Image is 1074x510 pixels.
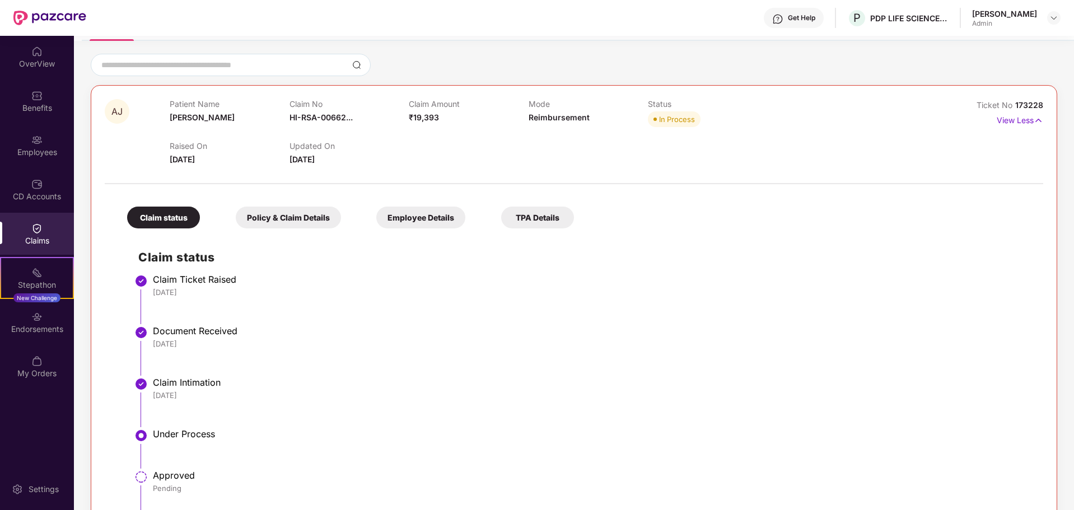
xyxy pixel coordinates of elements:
span: Ticket No [977,100,1015,110]
img: svg+xml;base64,PHN2ZyBpZD0iSG9tZSIgeG1sbnM9Imh0dHA6Ly93d3cudzMub3JnLzIwMDAvc3ZnIiB3aWR0aD0iMjAiIG... [31,46,43,57]
div: New Challenge [13,293,60,302]
img: svg+xml;base64,PHN2ZyBpZD0iQ2xhaW0iIHhtbG5zPSJodHRwOi8vd3d3LnczLm9yZy8yMDAwL3N2ZyIgd2lkdGg9IjIwIi... [31,223,43,234]
p: Updated On [289,141,409,151]
div: Claim Ticket Raised [153,274,1032,285]
img: svg+xml;base64,PHN2ZyB4bWxucz0iaHR0cDovL3d3dy53My5vcmcvMjAwMC9zdmciIHdpZHRoPSIxNyIgaGVpZ2h0PSIxNy... [1034,114,1043,127]
img: svg+xml;base64,PHN2ZyBpZD0iSGVscC0zMngzMiIgeG1sbnM9Imh0dHA6Ly93d3cudzMub3JnLzIwMDAvc3ZnIiB3aWR0aD... [772,13,783,25]
p: Status [648,99,767,109]
div: [DATE] [153,339,1032,349]
p: Claim Amount [409,99,528,109]
img: svg+xml;base64,PHN2ZyB4bWxucz0iaHR0cDovL3d3dy53My5vcmcvMjAwMC9zdmciIHdpZHRoPSIyMSIgaGVpZ2h0PSIyMC... [31,267,43,278]
div: Pending [153,483,1032,493]
div: Approved [153,470,1032,481]
span: AJ [111,107,123,116]
img: svg+xml;base64,PHN2ZyBpZD0iU3RlcC1Eb25lLTMyeDMyIiB4bWxucz0iaHR0cDovL3d3dy53My5vcmcvMjAwMC9zdmciIH... [134,274,148,288]
div: Policy & Claim Details [236,207,341,228]
span: 173228 [1015,100,1043,110]
div: Admin [972,19,1037,28]
div: [DATE] [153,287,1032,297]
img: svg+xml;base64,PHN2ZyBpZD0iRW5kb3JzZW1lbnRzIiB4bWxucz0iaHR0cDovL3d3dy53My5vcmcvMjAwMC9zdmciIHdpZH... [31,311,43,322]
img: svg+xml;base64,PHN2ZyBpZD0iQ0RfQWNjb3VudHMiIGRhdGEtbmFtZT0iQ0QgQWNjb3VudHMiIHhtbG5zPSJodHRwOi8vd3... [31,179,43,190]
span: [DATE] [170,155,195,164]
div: Employee Details [376,207,465,228]
span: HI-RSA-00662... [289,113,353,122]
p: Claim No [289,99,409,109]
div: TPA Details [501,207,574,228]
span: Reimbursement [529,113,590,122]
img: svg+xml;base64,PHN2ZyBpZD0iRW1wbG95ZWVzIiB4bWxucz0iaHR0cDovL3d3dy53My5vcmcvMjAwMC9zdmciIHdpZHRoPS... [31,134,43,146]
img: svg+xml;base64,PHN2ZyBpZD0iU2VhcmNoLTMyeDMyIiB4bWxucz0iaHR0cDovL3d3dy53My5vcmcvMjAwMC9zdmciIHdpZH... [352,60,361,69]
div: In Process [659,114,695,125]
div: Get Help [788,13,815,22]
div: Document Received [153,325,1032,336]
div: Settings [25,484,62,495]
img: svg+xml;base64,PHN2ZyBpZD0iQmVuZWZpdHMiIHhtbG5zPSJodHRwOi8vd3d3LnczLm9yZy8yMDAwL3N2ZyIgd2lkdGg9Ij... [31,90,43,101]
img: svg+xml;base64,PHN2ZyBpZD0iU3RlcC1Eb25lLTMyeDMyIiB4bWxucz0iaHR0cDovL3d3dy53My5vcmcvMjAwMC9zdmciIH... [134,326,148,339]
span: ₹19,393 [409,113,439,122]
img: svg+xml;base64,PHN2ZyBpZD0iU3RlcC1BY3RpdmUtMzJ4MzIiIHhtbG5zPSJodHRwOi8vd3d3LnczLm9yZy8yMDAwL3N2Zy... [134,429,148,442]
div: Claim Intimation [153,377,1032,388]
img: New Pazcare Logo [13,11,86,25]
img: svg+xml;base64,PHN2ZyBpZD0iU2V0dGluZy0yMHgyMCIgeG1sbnM9Imh0dHA6Ly93d3cudzMub3JnLzIwMDAvc3ZnIiB3aW... [12,484,23,495]
img: svg+xml;base64,PHN2ZyBpZD0iRHJvcGRvd24tMzJ4MzIiIHhtbG5zPSJodHRwOi8vd3d3LnczLm9yZy8yMDAwL3N2ZyIgd2... [1049,13,1058,22]
p: Raised On [170,141,289,151]
div: [PERSON_NAME] [972,8,1037,19]
div: Claim status [127,207,200,228]
img: svg+xml;base64,PHN2ZyBpZD0iU3RlcC1Eb25lLTMyeDMyIiB4bWxucz0iaHR0cDovL3d3dy53My5vcmcvMjAwMC9zdmciIH... [134,377,148,391]
span: P [853,11,861,25]
div: PDP LIFE SCIENCE LOGISTICS INDIA PRIVATE LIMITED [870,13,949,24]
div: Stepathon [1,279,73,291]
div: Under Process [153,428,1032,439]
img: svg+xml;base64,PHN2ZyBpZD0iU3RlcC1QZW5kaW5nLTMyeDMyIiB4bWxucz0iaHR0cDovL3d3dy53My5vcmcvMjAwMC9zdm... [134,470,148,484]
p: View Less [997,111,1043,127]
span: [PERSON_NAME] [170,113,235,122]
span: [DATE] [289,155,315,164]
p: Mode [529,99,648,109]
h2: Claim status [138,248,1032,266]
img: svg+xml;base64,PHN2ZyBpZD0iTXlfT3JkZXJzIiBkYXRhLW5hbWU9Ik15IE9yZGVycyIgeG1sbnM9Imh0dHA6Ly93d3cudz... [31,355,43,367]
div: [DATE] [153,390,1032,400]
p: Patient Name [170,99,289,109]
